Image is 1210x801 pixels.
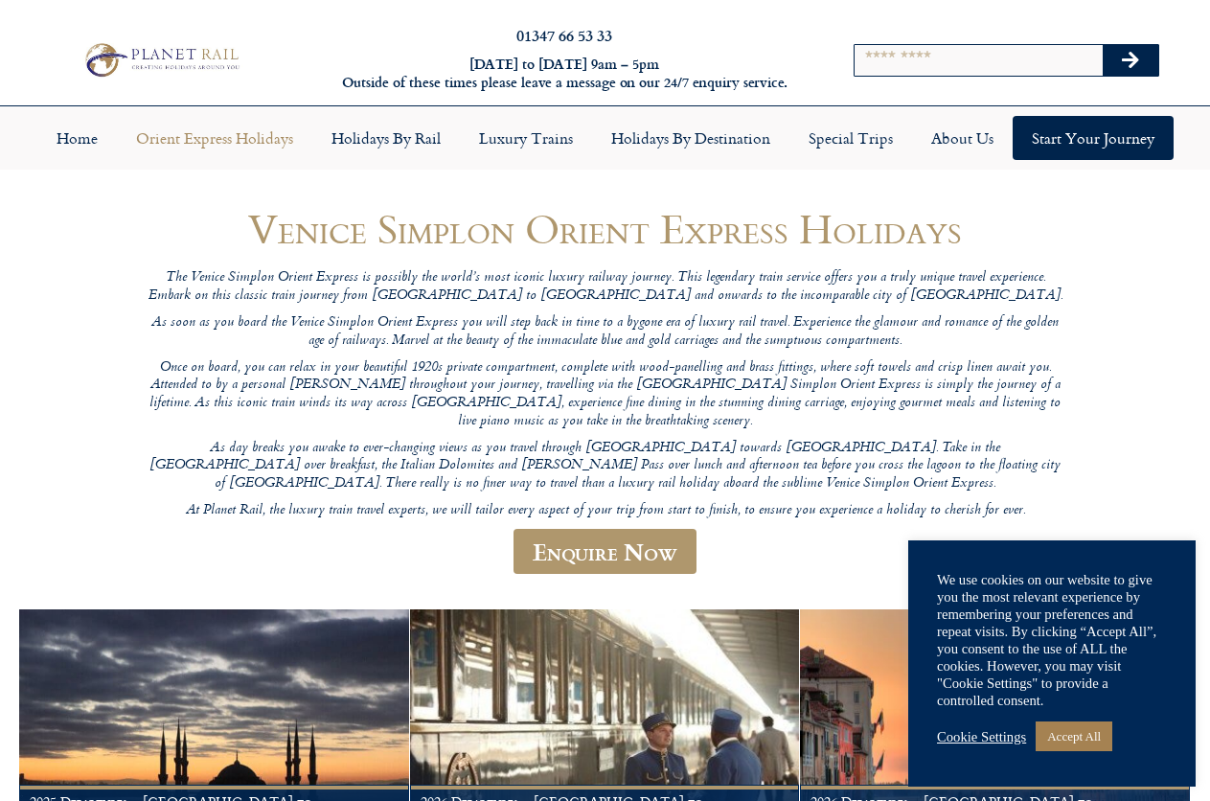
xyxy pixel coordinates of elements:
[146,502,1065,520] p: At Planet Rail, the luxury train travel experts, we will tailor every aspect of your trip from st...
[10,116,1200,160] nav: Menu
[1036,721,1112,751] a: Accept All
[937,571,1167,709] div: We use cookies on our website to give you the most relevant experience by remembering your prefer...
[117,116,312,160] a: Orient Express Holidays
[1103,45,1158,76] button: Search
[514,529,696,574] a: Enquire Now
[789,116,912,160] a: Special Trips
[937,728,1026,745] a: Cookie Settings
[312,116,460,160] a: Holidays by Rail
[592,116,789,160] a: Holidays by Destination
[912,116,1013,160] a: About Us
[146,269,1065,305] p: The Venice Simplon Orient Express is possibly the world’s most iconic luxury railway journey. Thi...
[146,314,1065,350] p: As soon as you board the Venice Simplon Orient Express you will step back in time to a bygone era...
[146,206,1065,251] h1: Venice Simplon Orient Express Holidays
[37,116,117,160] a: Home
[328,56,802,91] h6: [DATE] to [DATE] 9am – 5pm Outside of these times please leave a message on our 24/7 enquiry serv...
[79,39,243,80] img: Planet Rail Train Holidays Logo
[146,359,1065,431] p: Once on board, you can relax in your beautiful 1920s private compartment, complete with wood-pane...
[460,116,592,160] a: Luxury Trains
[146,440,1065,493] p: As day breaks you awake to ever-changing views as you travel through [GEOGRAPHIC_DATA] towards [G...
[1013,116,1174,160] a: Start your Journey
[516,24,612,46] a: 01347 66 53 33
